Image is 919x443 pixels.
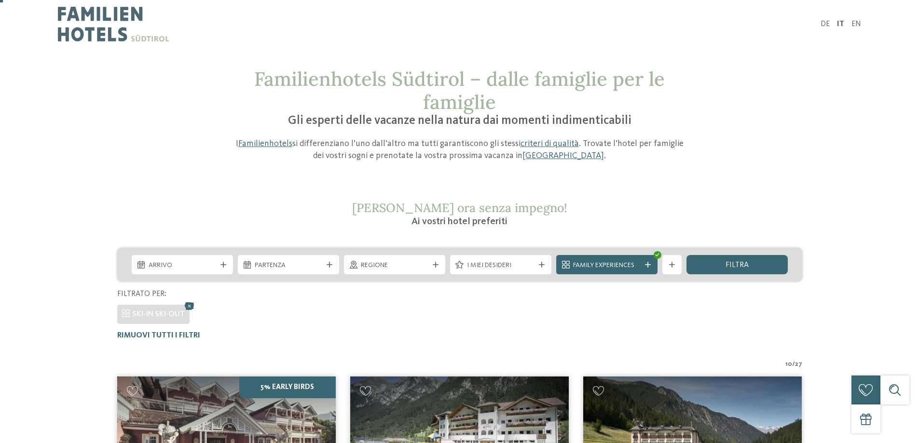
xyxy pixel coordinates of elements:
span: 10 [785,360,792,369]
a: DE [821,20,830,28]
span: Filtrato per: [117,290,166,298]
a: EN [851,20,861,28]
span: Regione [361,261,428,270]
span: I miei desideri [467,261,535,270]
span: Familienhotels Südtirol – dalle famiglie per le famiglie [254,67,665,114]
span: Gli esperti delle vacanze nella natura dai momenti indimenticabili [288,115,631,127]
a: IT [837,20,844,28]
span: Rimuovi tutti i filtri [117,332,200,339]
span: Ai vostri hotel preferiti [411,217,508,227]
a: [GEOGRAPHIC_DATA] [522,151,604,160]
p: I si differenziano l’uno dall’altro ma tutti garantiscono gli stessi . Trovate l’hotel per famigl... [231,138,689,162]
span: Arrivo [149,261,216,270]
a: Familienhotels [238,139,292,148]
span: filtra [726,261,749,269]
span: Partenza [255,261,322,270]
span: SKI-IN SKI-OUT [132,310,185,318]
a: criteri di qualità [521,139,579,148]
span: / [792,360,795,369]
span: Family Experiences [573,261,641,270]
span: [PERSON_NAME] ora senza impegno! [352,200,567,215]
span: 27 [795,360,802,369]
